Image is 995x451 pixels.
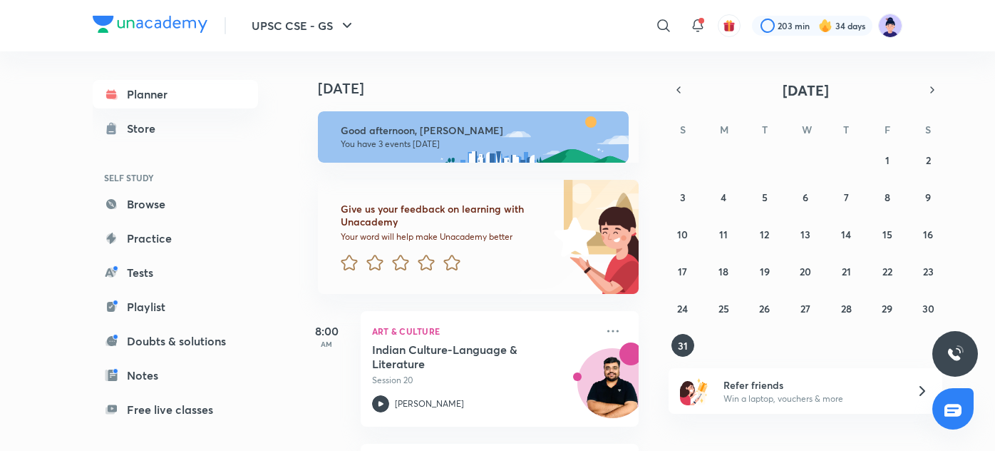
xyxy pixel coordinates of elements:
[93,16,207,33] img: Company Logo
[885,123,890,136] abbr: Friday
[93,395,258,424] a: Free live classes
[835,186,857,208] button: August 7, 2025
[753,297,776,320] button: August 26, 2025
[760,228,769,241] abbr: August 12, 2025
[947,345,964,363] img: ttu
[917,186,939,208] button: August 9, 2025
[759,302,770,315] abbr: August 26, 2025
[372,343,550,371] h5: Indian Culture-Language & Literature
[671,334,694,357] button: August 31, 2025
[882,228,892,241] abbr: August 15, 2025
[671,223,694,245] button: August 10, 2025
[843,123,849,136] abbr: Thursday
[719,228,728,241] abbr: August 11, 2025
[93,327,258,355] a: Doubts & solutions
[718,302,729,315] abbr: August 25, 2025
[762,123,768,136] abbr: Tuesday
[712,260,735,283] button: August 18, 2025
[885,191,890,204] abbr: August 8, 2025
[841,228,851,241] abbr: August 14, 2025
[298,340,355,348] p: AM
[923,228,933,241] abbr: August 16, 2025
[835,297,857,320] button: August 28, 2025
[926,153,931,167] abbr: August 2, 2025
[800,302,810,315] abbr: August 27, 2025
[925,123,931,136] abbr: Saturday
[341,231,549,243] p: Your word will help make Unacademy better
[721,191,726,204] abbr: August 4, 2025
[127,120,164,137] div: Store
[835,260,857,283] button: August 21, 2025
[882,265,892,278] abbr: August 22, 2025
[712,297,735,320] button: August 25, 2025
[842,265,851,278] abbr: August 21, 2025
[93,16,207,36] a: Company Logo
[876,186,899,208] button: August 8, 2025
[671,260,694,283] button: August 17, 2025
[723,19,736,32] img: avatar
[917,223,939,245] button: August 16, 2025
[689,80,922,100] button: [DATE]
[671,297,694,320] button: August 24, 2025
[372,323,596,340] p: Art & Culture
[723,392,899,405] p: Win a laptop, vouchers & more
[341,138,616,150] p: You have 3 events [DATE]
[93,190,258,218] a: Browse
[835,223,857,245] button: August 14, 2025
[923,265,934,278] abbr: August 23, 2025
[318,111,629,163] img: afternoon
[844,191,849,204] abbr: August 7, 2025
[93,224,258,253] a: Practice
[677,228,688,241] abbr: August 10, 2025
[712,223,735,245] button: August 11, 2025
[243,11,364,40] button: UPSC CSE - GS
[876,223,899,245] button: August 15, 2025
[818,19,832,33] img: streak
[93,166,258,190] h6: SELF STUDY
[876,260,899,283] button: August 22, 2025
[93,114,258,143] a: Store
[718,14,741,37] button: avatar
[794,186,817,208] button: August 6, 2025
[93,361,258,390] a: Notes
[341,203,549,228] h6: Give us your feedback on learning with Unacademy
[93,293,258,321] a: Playlist
[760,265,770,278] abbr: August 19, 2025
[753,260,776,283] button: August 19, 2025
[917,260,939,283] button: August 23, 2025
[800,228,810,241] abbr: August 13, 2025
[794,223,817,245] button: August 13, 2025
[878,14,902,38] img: Ravi Chalotra
[925,191,931,204] abbr: August 9, 2025
[882,302,892,315] abbr: August 29, 2025
[680,123,686,136] abbr: Sunday
[341,124,616,137] h6: Good afternoon, [PERSON_NAME]
[723,377,899,392] h6: Refer friends
[578,356,646,425] img: Avatar
[680,377,708,405] img: referral
[917,148,939,171] button: August 2, 2025
[800,265,811,278] abbr: August 20, 2025
[794,260,817,283] button: August 20, 2025
[680,191,686,204] abbr: August 3, 2025
[505,180,639,294] img: feedback_image
[720,123,728,136] abbr: Monday
[671,186,694,208] button: August 3, 2025
[753,186,776,208] button: August 5, 2025
[372,374,596,387] p: Session 20
[762,191,768,204] abbr: August 5, 2025
[318,80,653,97] h4: [DATE]
[718,265,728,278] abbr: August 18, 2025
[794,297,817,320] button: August 27, 2025
[917,297,939,320] button: August 30, 2025
[395,397,464,410] p: [PERSON_NAME]
[922,302,934,315] abbr: August 30, 2025
[885,153,890,167] abbr: August 1, 2025
[803,191,808,204] abbr: August 6, 2025
[678,265,687,278] abbr: August 17, 2025
[876,297,899,320] button: August 29, 2025
[712,186,735,208] button: August 4, 2025
[678,339,688,353] abbr: August 31, 2025
[841,302,852,315] abbr: August 28, 2025
[876,148,899,171] button: August 1, 2025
